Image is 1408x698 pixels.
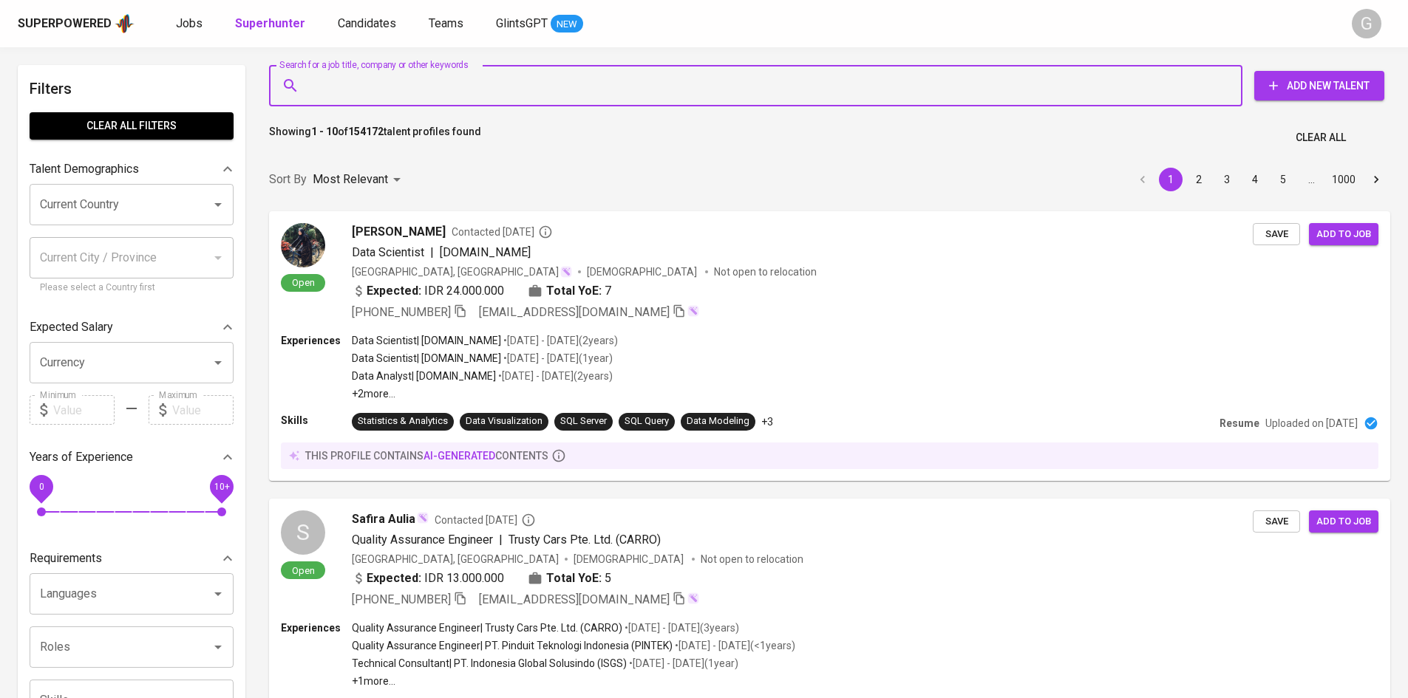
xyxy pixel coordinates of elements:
span: Open [286,564,321,577]
p: Requirements [30,550,102,567]
div: Expected Salary [30,312,234,342]
span: Add to job [1316,513,1371,530]
span: Open [286,276,321,289]
svg: By Batam recruiter [521,513,536,527]
div: Superpowered [18,16,112,32]
button: Open [208,194,228,215]
span: [DEMOGRAPHIC_DATA] [574,552,686,567]
button: Open [208,352,228,373]
button: Add to job [1309,223,1378,246]
p: Experiences [281,333,352,348]
span: 10+ [214,482,229,492]
b: 154172 [348,126,384,137]
span: | [430,244,434,261]
p: Technical Consultant | PT. Indonesia Global Solusindo (ISGS) [352,656,627,671]
b: 1 - 10 [311,126,338,137]
span: [DOMAIN_NAME] [440,245,531,259]
p: Data Scientist | [DOMAIN_NAME] [352,351,501,366]
button: Go to page 5 [1271,168,1295,191]
div: Statistics & Analytics [358,414,448,428]
p: Sort By [269,171,307,188]
p: • [DATE] - [DATE] ( <1 years ) [673,638,795,653]
b: Expected: [367,282,421,300]
img: magic_wand.svg [560,266,572,278]
p: Expected Salary [30,318,113,336]
span: [PHONE_NUMBER] [352,592,451,606]
button: Go to page 4 [1243,168,1267,191]
b: Superhunter [235,16,305,30]
input: Value [172,395,234,425]
button: Go to page 3 [1215,168,1239,191]
div: … [1299,172,1323,187]
button: Add New Talent [1254,71,1384,100]
span: 7 [605,282,611,300]
p: this profile contains contents [305,448,548,463]
p: Not open to relocation [701,552,803,567]
div: G [1352,9,1381,38]
p: • [DATE] - [DATE] ( 1 year ) [501,351,613,366]
img: 87308b9409b20b3c8f5faeabb3cfc7d5.png [281,223,325,267]
p: Years of Experience [30,448,133,466]
span: Add New Talent [1266,77,1373,95]
span: Candidates [338,16,396,30]
p: Skills [281,413,352,428]
p: Most Relevant [313,171,388,188]
a: GlintsGPT NEW [496,15,583,33]
div: IDR 24.000.000 [352,282,504,300]
button: Clear All filters [30,112,234,140]
div: S [281,510,325,555]
span: [PERSON_NAME] [352,223,446,241]
a: Superpoweredapp logo [18,13,135,35]
span: Save [1260,226,1293,243]
p: +1 more ... [352,674,795,688]
b: Expected: [367,569,421,587]
a: Superhunter [235,15,308,33]
span: Safira Aulia [352,510,415,528]
button: Clear All [1290,124,1352,151]
button: Open [208,637,228,657]
div: Requirements [30,544,234,573]
span: NEW [551,17,583,32]
div: SQL Query [625,414,669,428]
span: 0 [38,482,44,492]
p: • [DATE] - [DATE] ( 2 years ) [501,333,618,348]
img: magic_wand.svg [417,512,429,524]
p: Experiences [281,620,352,635]
span: Teams [429,16,463,30]
div: IDR 13.000.000 [352,569,504,587]
p: • [DATE] - [DATE] ( 3 years ) [622,620,739,635]
div: Talent Demographics [30,154,234,184]
button: Go to next page [1364,168,1388,191]
p: Uploaded on [DATE] [1265,416,1358,431]
span: Save [1260,513,1293,530]
img: magic_wand.svg [687,305,699,317]
button: Save [1253,510,1300,533]
a: Candidates [338,15,399,33]
p: Please select a Country first [40,281,223,295]
span: Trusty Cars Pte. Ltd. (CARRO) [509,533,661,547]
p: Quality Assurance Engineer | Trusty Cars Pte. Ltd. (CARRO) [352,620,622,635]
b: Total YoE: [546,569,602,587]
img: app logo [115,13,135,35]
a: Jobs [176,15,205,33]
a: Teams [429,15,466,33]
span: Contacted [DATE] [435,513,536,527]
div: [GEOGRAPHIC_DATA], [GEOGRAPHIC_DATA] [352,264,572,279]
span: Add to job [1316,226,1371,243]
p: Not open to relocation [714,264,817,279]
span: [EMAIL_ADDRESS][DOMAIN_NAME] [479,305,670,319]
button: Save [1253,223,1300,246]
p: Resume [1220,416,1259,431]
span: GlintsGPT [496,16,548,30]
button: Add to job [1309,510,1378,533]
button: Go to page 1000 [1327,168,1360,191]
div: Most Relevant [313,166,406,194]
span: Data Scientist [352,245,424,259]
h6: Filters [30,77,234,100]
div: Data Modeling [687,414,749,428]
span: [PHONE_NUMBER] [352,305,451,319]
p: • [DATE] - [DATE] ( 2 years ) [496,369,613,383]
span: AI-generated [424,450,495,462]
b: Total YoE: [546,282,602,300]
span: Clear All filters [41,117,222,135]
